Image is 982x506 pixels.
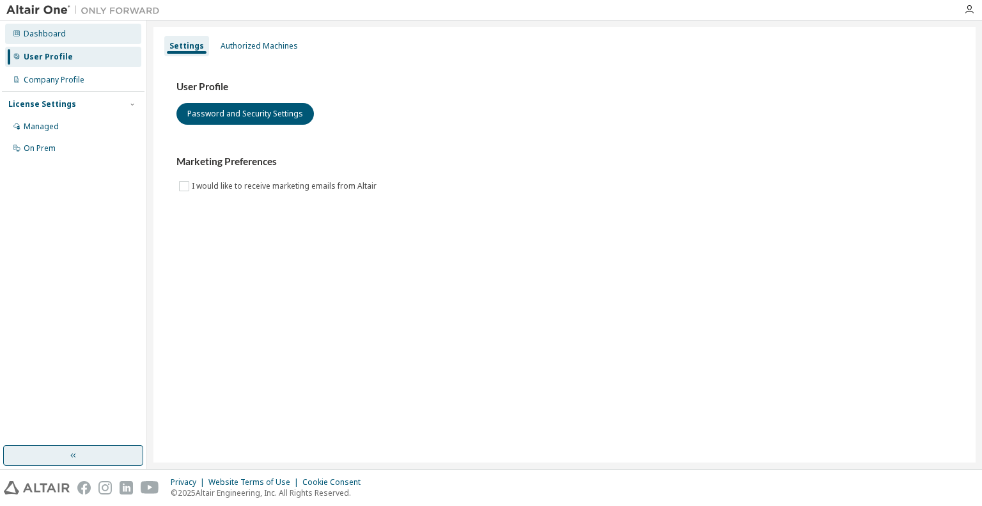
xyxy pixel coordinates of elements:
button: Password and Security Settings [176,103,314,125]
h3: User Profile [176,81,953,93]
img: altair_logo.svg [4,481,70,494]
div: Privacy [171,477,208,487]
img: youtube.svg [141,481,159,494]
img: Altair One [6,4,166,17]
div: Website Terms of Use [208,477,302,487]
div: Settings [169,41,204,51]
p: © 2025 Altair Engineering, Inc. All Rights Reserved. [171,487,368,498]
h3: Marketing Preferences [176,155,953,168]
div: License Settings [8,99,76,109]
div: Authorized Machines [221,41,298,51]
div: Dashboard [24,29,66,39]
div: Managed [24,122,59,132]
label: I would like to receive marketing emails from Altair [192,178,379,194]
div: Company Profile [24,75,84,85]
img: facebook.svg [77,481,91,494]
img: linkedin.svg [120,481,133,494]
div: Cookie Consent [302,477,368,487]
img: instagram.svg [98,481,112,494]
div: On Prem [24,143,56,154]
div: User Profile [24,52,73,62]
